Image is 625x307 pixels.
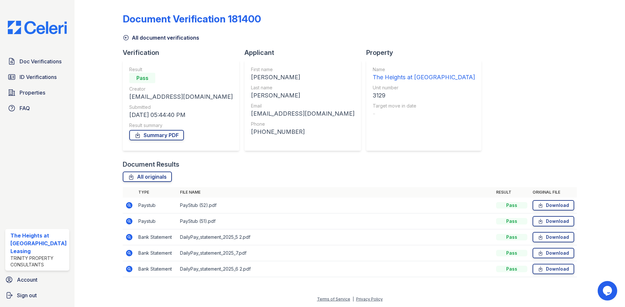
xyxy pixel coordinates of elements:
[177,187,493,198] th: File name
[251,73,354,82] div: [PERSON_NAME]
[177,261,493,277] td: DailyPay_statement_2025_6 2.pdf
[533,216,574,226] a: Download
[123,13,261,25] div: Document Verification 181400
[373,103,475,109] div: Target move in date
[177,198,493,213] td: PayStub (52).pdf
[251,91,354,100] div: [PERSON_NAME]
[530,187,577,198] th: Original file
[373,66,475,82] a: Name The Heights at [GEOGRAPHIC_DATA]
[129,66,233,73] div: Result
[373,66,475,73] div: Name
[373,84,475,91] div: Unit number
[5,55,69,68] a: Doc Verifications
[123,34,199,42] a: All document verifications
[317,297,350,301] a: Terms of Service
[251,84,354,91] div: Last name
[533,248,574,258] a: Download
[123,48,244,57] div: Verification
[20,89,45,96] span: Properties
[5,70,69,83] a: ID Verifications
[123,160,179,169] div: Document Results
[251,66,354,73] div: First name
[136,213,177,229] td: Paystub
[17,291,37,299] span: Sign out
[177,213,493,229] td: PayStub (51).pdf
[136,198,177,213] td: Paystub
[533,264,574,274] a: Download
[136,261,177,277] td: Bank Statement
[177,245,493,261] td: DailyPay_statement_2025_7.pdf
[493,187,530,198] th: Result
[598,281,618,301] iframe: chat widget
[496,234,527,240] div: Pass
[129,130,184,140] a: Summary PDF
[533,200,574,211] a: Download
[5,102,69,115] a: FAQ
[496,218,527,224] div: Pass
[20,58,62,65] span: Doc Verifications
[20,73,57,81] span: ID Verifications
[373,73,475,82] div: The Heights at [GEOGRAPHIC_DATA]
[129,73,155,83] div: Pass
[251,103,354,109] div: Email
[496,250,527,256] div: Pass
[129,122,233,129] div: Result summary
[373,109,475,118] div: -
[356,297,383,301] a: Privacy Policy
[244,48,366,57] div: Applicant
[373,91,475,100] div: 3129
[129,110,233,120] div: [DATE] 05:44:40 PM
[251,109,354,118] div: [EMAIL_ADDRESS][DOMAIN_NAME]
[10,232,67,255] div: The Heights at [GEOGRAPHIC_DATA] Leasing
[136,229,177,245] td: Bank Statement
[123,172,172,182] a: All originals
[136,187,177,198] th: Type
[3,21,72,34] img: CE_Logo_Blue-a8612792a0a2168367f1c8372b55b34899dd931a85d93a1a3d3e32e68fde9ad4.png
[251,121,354,127] div: Phone
[177,229,493,245] td: DailyPay_statement_2025_5 2.pdf
[3,289,72,302] a: Sign out
[533,232,574,242] a: Download
[129,86,233,92] div: Creator
[5,86,69,99] a: Properties
[20,104,30,112] span: FAQ
[496,266,527,272] div: Pass
[17,276,37,284] span: Account
[136,245,177,261] td: Bank Statement
[366,48,487,57] div: Property
[129,92,233,101] div: [EMAIL_ADDRESS][DOMAIN_NAME]
[129,104,233,110] div: Submitted
[3,273,72,286] a: Account
[496,202,527,209] div: Pass
[353,297,354,301] div: |
[10,255,67,268] div: Trinity Property Consultants
[251,127,354,136] div: [PHONE_NUMBER]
